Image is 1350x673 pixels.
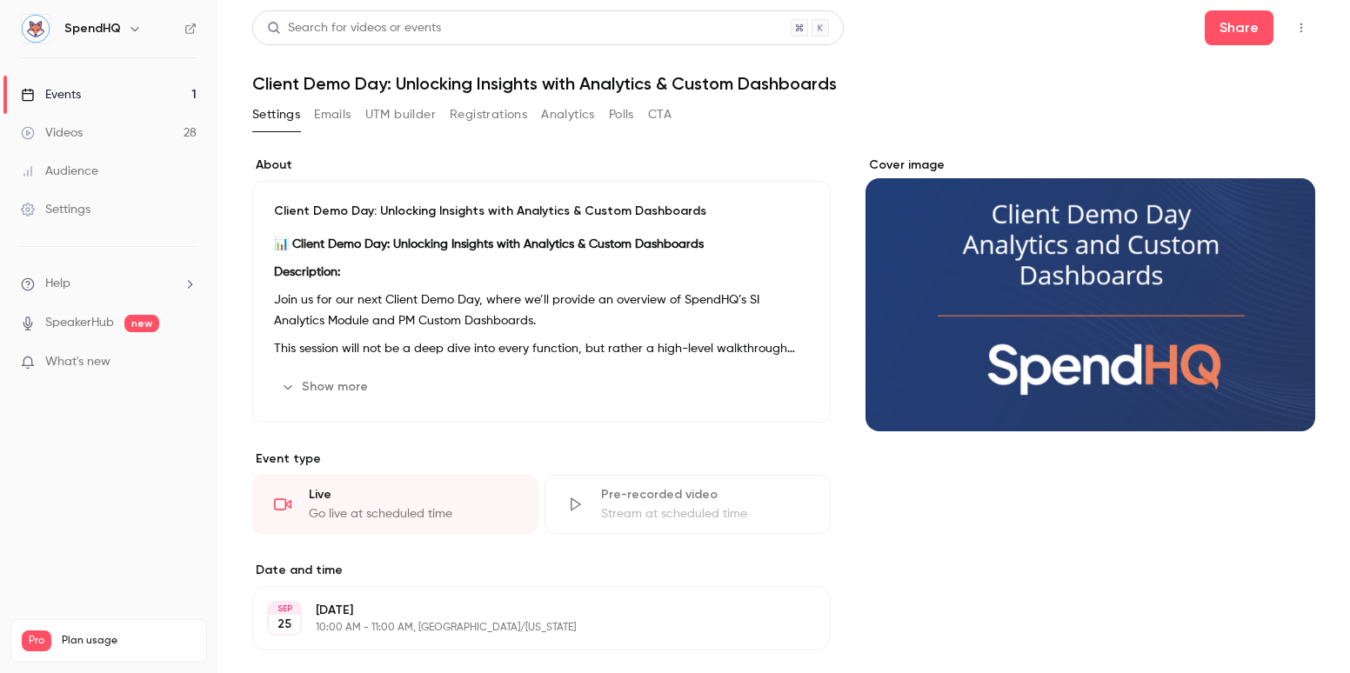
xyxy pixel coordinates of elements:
[267,19,441,37] div: Search for videos or events
[252,450,831,468] p: Event type
[274,290,809,331] p: Join us for our next Client Demo Day, where we’ll provide an overview of SpendHQ’s SI Analytics M...
[21,163,98,180] div: Audience
[309,505,516,523] div: Go live at scheduled time
[541,101,595,129] button: Analytics
[601,505,808,523] div: Stream at scheduled time
[21,86,81,103] div: Events
[64,20,121,37] h6: SpendHQ
[176,355,197,370] iframe: Noticeable Trigger
[21,275,197,293] li: help-dropdown-opener
[274,203,809,220] p: Client Demo Day: Unlocking Insights with Analytics & Custom Dashboards
[21,124,83,142] div: Videos
[601,486,808,503] div: Pre-recorded video
[252,475,538,534] div: LiveGo live at scheduled time
[314,101,351,129] button: Emails
[252,101,300,129] button: Settings
[274,266,340,278] strong: Description:
[45,314,114,332] a: SpeakerHub
[274,338,809,359] p: This session will not be a deep dive into every function, but rather a high-level walkthrough des...
[252,562,831,579] label: Date and time
[545,475,830,534] div: Pre-recorded videoStream at scheduled time
[316,602,738,619] p: [DATE]
[22,630,51,651] span: Pro
[648,101,672,129] button: CTA
[22,15,50,43] img: SpendHQ
[252,73,1315,94] h1: Client Demo Day: Unlocking Insights with Analytics & Custom Dashboards
[365,101,436,129] button: UTM builder
[124,315,159,332] span: new
[865,157,1315,431] section: Cover image
[269,603,300,615] div: SEP
[277,616,291,633] p: 25
[274,238,704,250] strong: 📊 Client Demo Day: Unlocking Insights with Analytics & Custom Dashboards
[316,621,738,635] p: 10:00 AM - 11:00 AM, [GEOGRAPHIC_DATA]/[US_STATE]
[45,353,110,371] span: What's new
[309,486,516,503] div: Live
[45,275,70,293] span: Help
[865,157,1315,174] label: Cover image
[62,634,196,648] span: Plan usage
[1205,10,1273,45] button: Share
[450,101,527,129] button: Registrations
[21,201,90,218] div: Settings
[609,101,634,129] button: Polls
[274,373,378,401] button: Show more
[252,157,831,174] label: About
